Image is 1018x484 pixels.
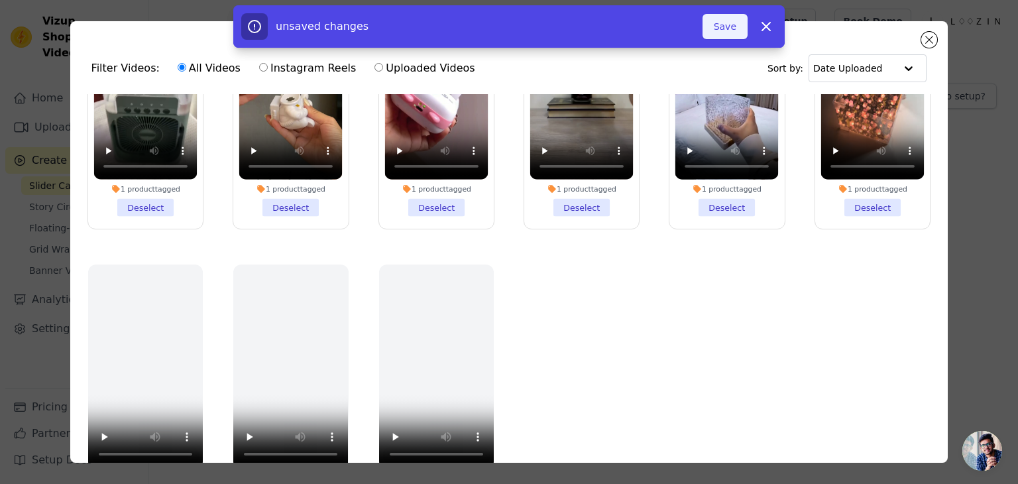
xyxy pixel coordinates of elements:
[258,60,357,77] label: Instagram Reels
[93,184,197,194] div: 1 product tagged
[239,184,343,194] div: 1 product tagged
[276,20,368,32] span: unsaved changes
[177,60,241,77] label: All Videos
[821,184,925,194] div: 1 product tagged
[384,184,488,194] div: 1 product tagged
[962,431,1002,471] div: Open chat
[374,60,475,77] label: Uploaded Videos
[530,184,634,194] div: 1 product tagged
[675,184,779,194] div: 1 product tagged
[703,14,748,39] button: Save
[767,54,927,82] div: Sort by:
[91,53,482,84] div: Filter Videos:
